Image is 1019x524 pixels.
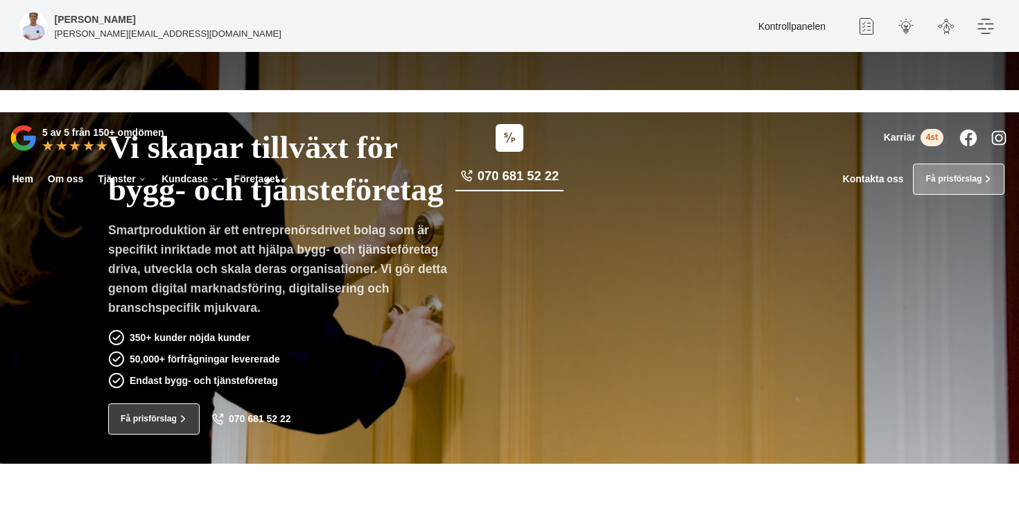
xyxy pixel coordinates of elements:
[455,167,564,191] a: 070 681 52 22
[19,12,47,40] img: foretagsbild-pa-smartproduktion-en-webbyraer-i-dalarnas-lan.png
[130,330,250,345] p: 350+ kunder nöjda kunder
[130,373,278,388] p: Endast bygg- och tjänsteföretag
[758,21,826,32] a: Kontrollpanelen
[925,173,982,186] span: Få prisförslag
[843,173,904,185] a: Kontakta oss
[5,95,1014,107] p: Vi vann Årets Unga Företagare i Dalarna 2024 –
[10,164,35,195] a: Hem
[45,164,85,195] a: Om oss
[55,27,281,40] p: [PERSON_NAME][EMAIL_ADDRESS][DOMAIN_NAME]
[478,167,559,185] span: 070 681 52 22
[232,164,292,195] a: Företaget
[42,125,164,140] p: 5 av 5 från 150+ omdömen
[884,132,916,143] span: Karriär
[211,413,291,426] a: 070 681 52 22
[921,129,943,146] span: 4st
[108,403,200,435] a: Få prisförslag
[913,164,1004,195] a: Få prisförslag
[130,351,280,367] p: 50,000+ förfrågningar levererade
[229,413,291,425] span: 070 681 52 22
[550,96,664,105] a: Läs pressmeddelandet här!
[55,12,136,27] h5: Administratör
[159,164,222,195] a: Kundcase
[96,164,150,195] a: Tjänster
[884,129,943,146] a: Karriär 4st
[108,220,458,322] p: Smartproduktion är ett entreprenörsdrivet bolag som är specifikt inriktade mot att hjälpa bygg- o...
[121,412,177,426] span: Få prisförslag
